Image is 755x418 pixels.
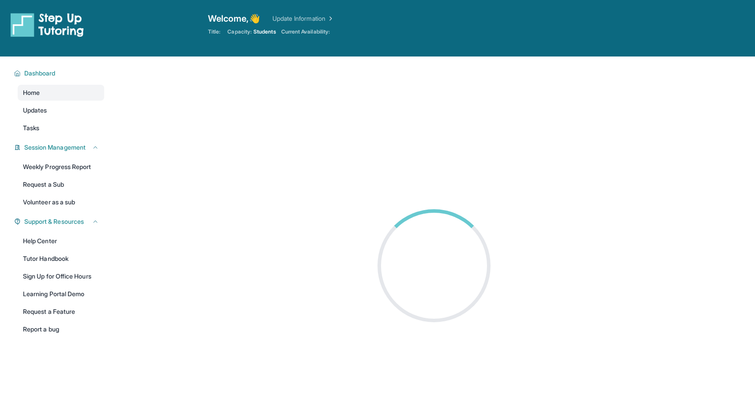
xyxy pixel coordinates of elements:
[18,120,104,136] a: Tasks
[253,28,276,35] span: Students
[21,143,99,152] button: Session Management
[227,28,252,35] span: Capacity:
[18,321,104,337] a: Report a bug
[18,159,104,175] a: Weekly Progress Report
[18,177,104,192] a: Request a Sub
[21,69,99,78] button: Dashboard
[18,194,104,210] a: Volunteer as a sub
[18,102,104,118] a: Updates
[272,14,334,23] a: Update Information
[18,304,104,320] a: Request a Feature
[24,143,86,152] span: Session Management
[23,124,39,132] span: Tasks
[18,286,104,302] a: Learning Portal Demo
[208,28,220,35] span: Title:
[281,28,330,35] span: Current Availability:
[23,106,47,115] span: Updates
[23,88,40,97] span: Home
[18,251,104,267] a: Tutor Handbook
[18,268,104,284] a: Sign Up for Office Hours
[208,12,260,25] span: Welcome, 👋
[24,217,84,226] span: Support & Resources
[18,85,104,101] a: Home
[24,69,56,78] span: Dashboard
[325,14,334,23] img: Chevron Right
[18,233,104,249] a: Help Center
[21,217,99,226] button: Support & Resources
[11,12,84,37] img: logo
